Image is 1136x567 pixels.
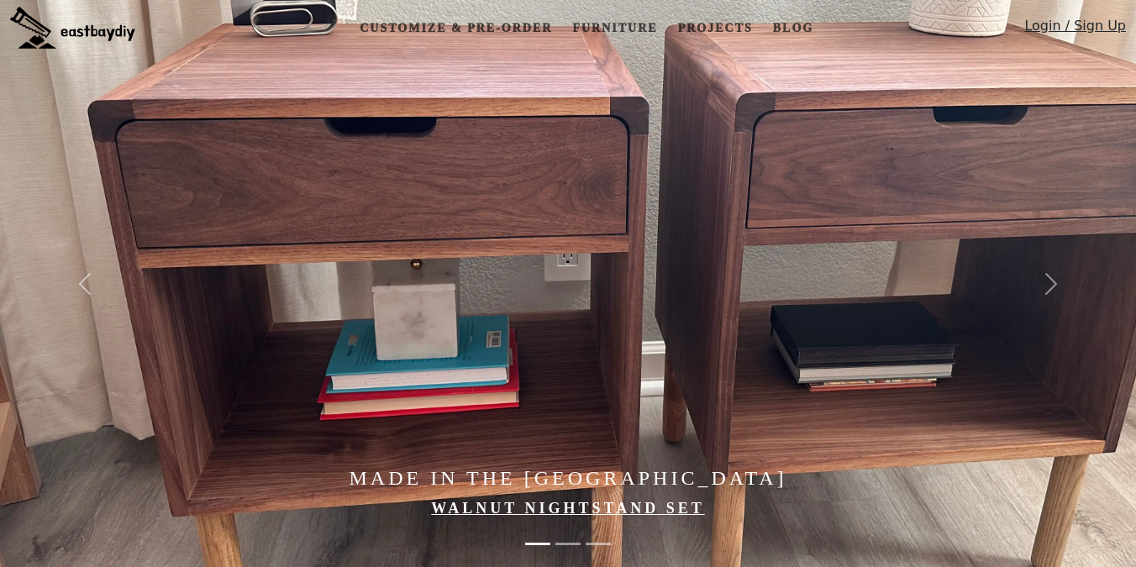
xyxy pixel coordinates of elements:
img: eastbaydiy [10,7,135,49]
a: Login / Sign Up [1024,16,1126,44]
a: Blog [766,13,820,44]
a: Furniture [565,13,664,44]
button: Made in the Bay Area [586,534,611,554]
a: Customize & Pre-order [353,13,559,44]
button: Made in the Bay Area [525,534,550,554]
button: Minimal Lines, Warm Walnut Grain, and Handwoven Cane Doors [555,534,581,554]
a: Projects [671,13,760,44]
a: Walnut Nightstand Set [431,500,704,517]
h4: Made in the [GEOGRAPHIC_DATA] [171,466,965,491]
